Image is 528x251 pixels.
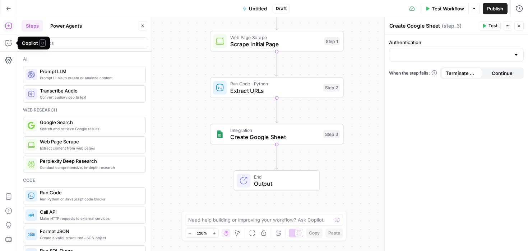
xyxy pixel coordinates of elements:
span: Draft [276,5,287,12]
span: Create a valid, structured JSON object [40,235,140,241]
span: Integration [230,127,320,134]
span: Transcribe Audio [40,87,140,94]
div: Step 3 [323,130,340,138]
span: Create Google Sheet [230,133,320,141]
span: ( step_3 ) [442,22,462,29]
button: Continue [482,67,523,79]
span: Terminate Workflow [446,70,478,77]
button: Untitled [238,3,271,14]
span: Output [254,179,312,188]
div: Ai [23,56,146,62]
g: Edge from step_1 to step_2 [275,52,278,77]
span: Paste [328,230,340,236]
textarea: Create Google Sheet [389,22,440,29]
div: Run Code · PythonExtract URLsStep 2 [210,77,344,98]
span: Perplexity Deep Research [40,157,140,165]
span: Test [488,23,497,29]
span: Prompt LLM [40,68,140,75]
button: Publish [483,3,508,14]
div: Web Page ScrapeScrape Initial PageStep 1 [210,31,344,52]
span: Prompt LLMs to create or analyze content [40,75,140,81]
button: Test [479,21,501,30]
span: Google Search [40,119,140,126]
span: Web Page Scrape [230,34,321,41]
div: EndOutput [210,170,344,191]
a: When the step fails: [389,70,437,76]
div: Step 1 [324,37,340,45]
div: Step 2 [323,84,340,92]
button: Copy [306,228,323,238]
span: Convert audio/video to text [40,94,140,100]
span: Run Code [40,189,140,196]
span: Run Code · Python [230,80,320,87]
span: Extract URLs [230,86,320,95]
g: Edge from step_3 to end [275,145,278,170]
span: Web Page Scrape [40,138,140,145]
span: Extract content from web pages [40,145,140,151]
span: Test Workflow [432,5,464,12]
img: Group%201%201.png [216,130,224,138]
g: Edge from start to step_1 [275,5,278,30]
span: Make HTTP requests to external services [40,216,140,221]
button: Paste [325,228,343,238]
span: Conduct comprehensive, in-depth research [40,165,140,170]
span: Copy [309,230,320,236]
span: End [254,173,312,180]
button: Steps [22,20,43,32]
g: Edge from step_2 to step_3 [275,98,278,123]
span: Scrape Initial Page [230,40,321,48]
div: Code [23,177,146,184]
label: Authentication [389,39,524,46]
span: Search and retrieve Google results [40,126,140,132]
span: Continue [492,70,513,77]
span: Format JSON [40,228,140,235]
span: Run Python or JavaScript code blocks [40,196,140,202]
input: Search steps [25,39,144,47]
span: 120% [197,230,207,236]
span: Call API [40,208,140,216]
div: Web research [23,107,146,113]
span: Untitled [249,5,267,12]
button: Test Workflow [421,3,468,14]
button: Power Agents [46,20,86,32]
div: IntegrationCreate Google SheetStep 3 [210,124,344,145]
span: Publish [487,5,503,12]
